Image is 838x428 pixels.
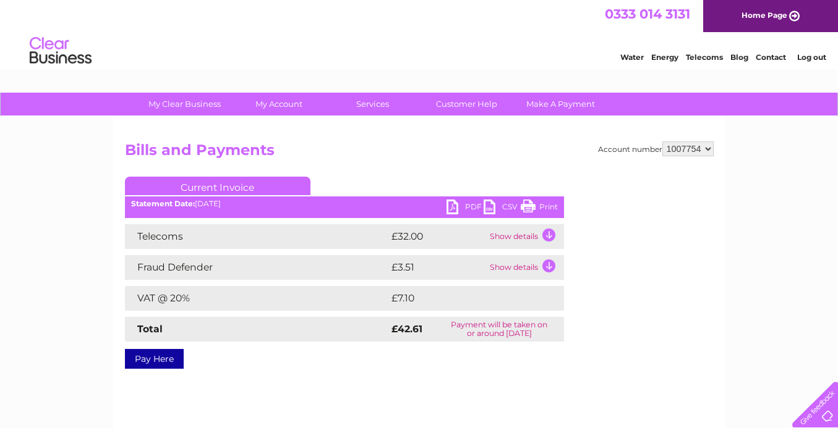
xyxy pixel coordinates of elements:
[125,255,388,280] td: Fraud Defender
[388,255,487,280] td: £3.51
[134,93,236,115] a: My Clear Business
[510,93,612,115] a: Make A Payment
[484,199,521,217] a: CSV
[605,6,690,22] a: 0333 014 3131
[686,52,723,62] a: Telecoms
[125,141,714,165] h2: Bills and Payments
[435,317,564,342] td: Payment will be taken on or around [DATE]
[598,141,714,156] div: Account number
[127,7,712,60] div: Clear Business is a trading name of Verastar Limited (registered in [GEOGRAPHIC_DATA] No. 3667643...
[416,93,518,115] a: Customer Help
[125,349,184,369] a: Pay Here
[756,52,786,62] a: Contact
[797,52,826,62] a: Log out
[322,93,424,115] a: Services
[131,199,195,208] b: Statement Date:
[447,199,484,217] a: PDF
[651,52,678,62] a: Energy
[487,224,564,249] td: Show details
[487,255,564,280] td: Show details
[730,52,748,62] a: Blog
[137,323,163,335] strong: Total
[29,32,92,70] img: logo.png
[228,93,330,115] a: My Account
[125,177,310,195] a: Current Invoice
[388,224,487,249] td: £32.00
[125,286,388,311] td: VAT @ 20%
[125,199,564,208] div: [DATE]
[620,52,644,62] a: Water
[521,199,558,217] a: Print
[391,323,422,335] strong: £42.61
[125,224,388,249] td: Telecoms
[388,286,533,311] td: £7.10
